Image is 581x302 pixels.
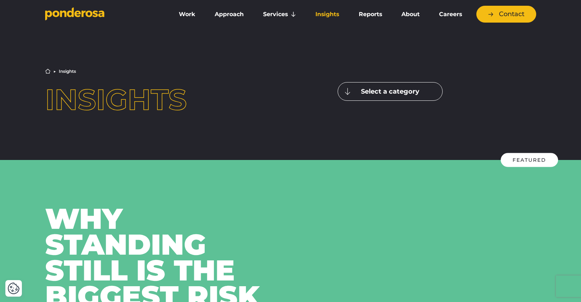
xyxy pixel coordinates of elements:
button: Select a category [338,82,443,101]
li: Insights [59,69,76,74]
button: Cookie Settings [8,282,20,294]
span: Insights [45,82,187,117]
a: Careers [431,7,470,22]
a: Services [255,7,304,22]
a: About [393,7,428,22]
a: Go to homepage [45,7,160,22]
div: Featured [501,153,558,167]
a: Approach [206,7,252,22]
a: Insights [307,7,347,22]
a: Work [171,7,204,22]
a: Reports [351,7,390,22]
li: ▶︎ [53,69,56,74]
a: Home [45,69,51,74]
img: Revisit consent button [8,282,20,294]
a: Contact [476,6,536,23]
